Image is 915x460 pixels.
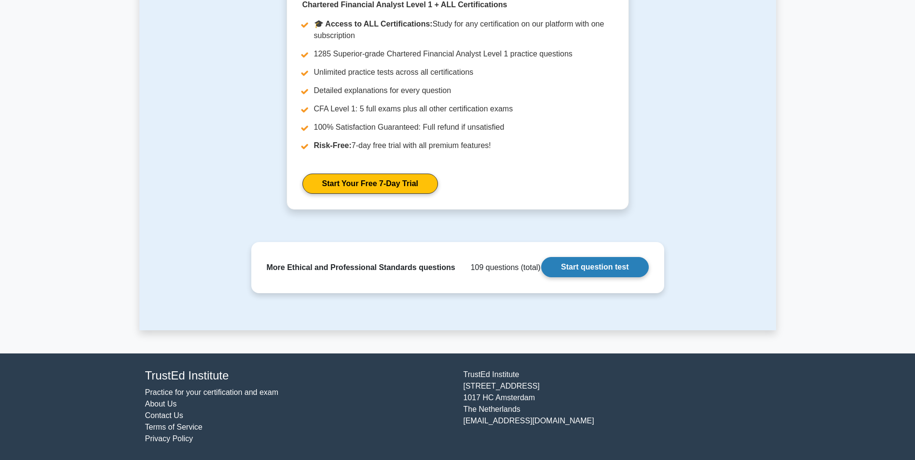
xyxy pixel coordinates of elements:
[467,262,541,273] div: 109 questions (total)
[145,423,203,431] a: Terms of Service
[458,369,776,445] div: TrustEd Institute [STREET_ADDRESS] 1017 HC Amsterdam The Netherlands [EMAIL_ADDRESS][DOMAIN_NAME]
[145,400,177,408] a: About Us
[145,434,193,443] a: Privacy Policy
[145,369,452,383] h4: TrustEd Institute
[145,411,183,419] a: Contact Us
[145,388,279,396] a: Practice for your certification and exam
[541,257,648,277] a: Start question test
[267,262,455,273] div: More Ethical and Professional Standards questions
[302,174,438,194] a: Start Your Free 7-Day Trial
